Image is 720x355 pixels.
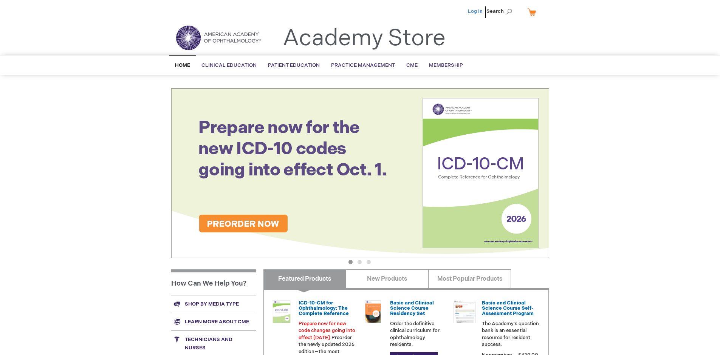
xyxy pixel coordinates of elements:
[367,260,371,264] button: 3 of 3
[482,300,534,317] a: Basic and Clinical Science Course Self-Assessment Program
[175,62,190,68] span: Home
[482,320,539,348] p: The Academy's question bank is an essential resource for resident success.
[331,62,395,68] span: Practice Management
[390,300,434,317] a: Basic and Clinical Science Course Residency Set
[346,269,429,288] a: New Products
[468,8,483,14] a: Log In
[390,320,447,348] p: Order the definitive clinical curriculum for ophthalmology residents.
[171,313,256,330] a: Learn more about CME
[171,269,256,295] h1: How Can We Help You?
[454,300,476,323] img: bcscself_20.jpg
[171,295,256,313] a: Shop by media type
[362,300,384,323] img: 02850963u_47.png
[348,260,353,264] button: 1 of 3
[358,260,362,264] button: 2 of 3
[428,269,511,288] a: Most Popular Products
[270,300,293,323] img: 0120008u_42.png
[201,62,257,68] span: Clinical Education
[263,269,346,288] a: Featured Products
[268,62,320,68] span: Patient Education
[299,300,349,317] a: ICD-10-CM for Ophthalmology: The Complete Reference
[486,4,515,19] span: Search
[283,25,446,52] a: Academy Store
[429,62,463,68] span: Membership
[406,62,418,68] span: CME
[299,321,355,341] font: Prepare now for new code changes going into effect [DATE].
